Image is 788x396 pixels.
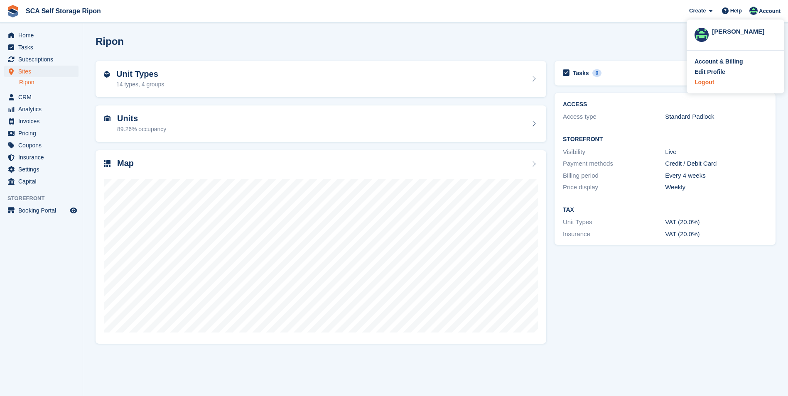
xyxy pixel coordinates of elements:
[104,71,110,78] img: unit-type-icn-2b2737a686de81e16bb02015468b77c625bbabd49415b5ef34ead5e3b44a266d.svg
[749,7,758,15] img: Thomas Webb
[18,103,68,115] span: Analytics
[563,171,665,181] div: Billing period
[4,91,79,103] a: menu
[695,68,725,76] div: Edit Profile
[18,139,68,151] span: Coupons
[4,176,79,187] a: menu
[759,7,781,15] span: Account
[695,78,776,87] a: Logout
[18,29,68,41] span: Home
[117,159,134,168] h2: Map
[4,29,79,41] a: menu
[96,61,546,98] a: Unit Types 14 types, 4 groups
[4,103,79,115] a: menu
[4,54,79,65] a: menu
[18,205,68,216] span: Booking Portal
[563,183,665,192] div: Price display
[104,160,110,167] img: map-icn-33ee37083ee616e46c38cad1a60f524a97daa1e2b2c8c0bc3eb3415660979fc1.svg
[665,230,767,239] div: VAT (20.0%)
[563,230,665,239] div: Insurance
[4,164,79,175] a: menu
[116,80,164,89] div: 14 types, 4 groups
[563,136,767,143] h2: Storefront
[730,7,742,15] span: Help
[695,28,709,42] img: Thomas Webb
[4,127,79,139] a: menu
[695,78,714,87] div: Logout
[695,57,743,66] div: Account & Billing
[695,68,776,76] a: Edit Profile
[96,105,546,142] a: Units 89.26% occupancy
[665,159,767,169] div: Credit / Debit Card
[665,183,767,192] div: Weekly
[117,125,166,134] div: 89.26% occupancy
[4,205,79,216] a: menu
[4,42,79,53] a: menu
[712,27,776,34] div: [PERSON_NAME]
[19,78,79,86] a: Ripon
[69,205,79,215] a: Preview store
[18,91,68,103] span: CRM
[4,115,79,127] a: menu
[18,164,68,175] span: Settings
[18,152,68,163] span: Insurance
[563,207,767,213] h2: Tax
[665,171,767,181] div: Every 4 weeks
[18,42,68,53] span: Tasks
[96,150,546,344] a: Map
[665,147,767,157] div: Live
[96,36,124,47] h2: Ripon
[4,66,79,77] a: menu
[117,114,166,123] h2: Units
[18,176,68,187] span: Capital
[695,57,776,66] a: Account & Billing
[116,69,164,79] h2: Unit Types
[563,101,767,108] h2: ACCESS
[573,69,589,77] h2: Tasks
[22,4,104,18] a: SCA Self Storage Ripon
[18,115,68,127] span: Invoices
[592,69,602,77] div: 0
[4,152,79,163] a: menu
[563,147,665,157] div: Visibility
[7,5,19,17] img: stora-icon-8386f47178a22dfd0bd8f6a31ec36ba5ce8667c1dd55bd0f319d3a0aa187defe.svg
[563,218,665,227] div: Unit Types
[665,218,767,227] div: VAT (20.0%)
[665,112,767,122] div: Standard Padlock
[563,159,665,169] div: Payment methods
[7,194,83,203] span: Storefront
[18,127,68,139] span: Pricing
[689,7,706,15] span: Create
[104,115,110,121] img: unit-icn-7be61d7bf1b0ce9d3e12c5938cc71ed9869f7b940bace4675aadf7bd6d80202e.svg
[563,112,665,122] div: Access type
[18,54,68,65] span: Subscriptions
[18,66,68,77] span: Sites
[4,139,79,151] a: menu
